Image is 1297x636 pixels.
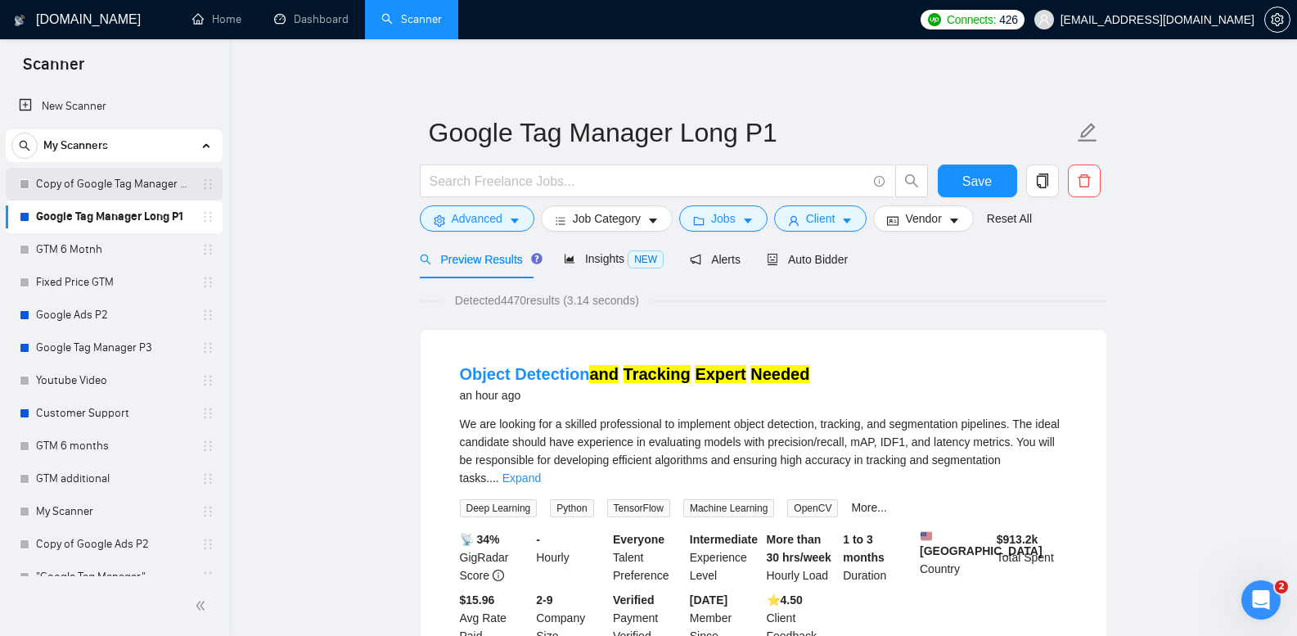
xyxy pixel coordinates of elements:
[683,499,774,517] span: Machine Learning
[613,533,664,546] b: Everyone
[993,530,1070,584] div: Total Spent
[767,533,831,564] b: More than 30 hrs/week
[201,210,214,223] span: holder
[381,12,442,26] a: searchScanner
[750,365,809,383] mark: Needed
[195,598,211,614] span: double-left
[997,533,1038,546] b: $ 913.2k
[938,165,1017,197] button: Save
[1068,165,1101,197] button: delete
[509,214,520,227] span: caret-down
[564,253,575,264] span: area-chart
[647,214,659,227] span: caret-down
[36,528,191,561] a: Copy of Google Ads P2
[1265,13,1290,26] span: setting
[529,251,544,266] div: Tooltip anchor
[896,174,927,188] span: search
[916,530,993,584] div: Country
[679,205,768,232] button: folderJobscaret-down
[905,210,941,228] span: Vendor
[489,471,499,485] span: ...
[36,201,191,233] a: Google Tag Manager Long P1
[201,309,214,322] span: holder
[767,253,848,266] span: Auto Bidder
[201,571,214,584] span: holder
[550,499,593,517] span: Python
[6,90,223,123] li: New Scanner
[928,13,941,26] img: upwork-logo.png
[624,365,691,383] mark: Tracking
[999,11,1017,29] span: 426
[460,415,1067,487] div: We are looking for a skilled professional to implement object detection, tracking, and segmentati...
[887,214,898,227] span: idcard
[895,165,928,197] button: search
[36,299,191,332] a: Google Ads P2
[434,214,445,227] span: setting
[36,561,191,593] a: "Google Tag Manager"
[948,214,960,227] span: caret-down
[192,12,241,26] a: homeHome
[921,530,932,542] img: 🇺🇸
[1275,580,1288,593] span: 2
[690,254,701,265] span: notification
[788,214,799,227] span: user
[607,499,670,517] span: TensorFlow
[1077,122,1098,143] span: edit
[987,210,1032,228] a: Reset All
[457,530,534,584] div: GigRadar Score
[541,205,673,232] button: barsJob Categorycaret-down
[564,252,664,265] span: Insights
[36,495,191,528] a: My Scanner
[420,205,534,232] button: settingAdvancedcaret-down
[201,276,214,289] span: holder
[763,530,840,584] div: Hourly Load
[460,365,810,383] a: Object Detectionand Tracking Expert Needed
[36,233,191,266] a: GTM 6 Motnh
[840,530,916,584] div: Duration
[841,214,853,227] span: caret-down
[613,593,655,607] b: Verified
[693,214,705,227] span: folder
[628,250,664,268] span: NEW
[687,530,763,584] div: Experience Level
[201,243,214,256] span: holder
[536,593,552,607] b: 2-9
[460,386,810,405] div: an hour ago
[1038,14,1050,25] span: user
[806,210,835,228] span: Client
[36,332,191,364] a: Google Tag Manager P3
[843,533,885,564] b: 1 to 3 months
[947,11,996,29] span: Connects:
[962,171,992,192] span: Save
[874,176,885,187] span: info-circle
[1027,174,1058,188] span: copy
[201,505,214,518] span: holder
[536,533,540,546] b: -
[430,171,867,192] input: Search Freelance Jobs...
[502,471,541,485] a: Expand
[787,499,838,517] span: OpenCV
[201,440,214,453] span: holder
[767,254,778,265] span: robot
[420,254,431,265] span: search
[201,472,214,485] span: holder
[36,168,191,201] a: Copy of Google Tag Manager Long P1
[873,205,973,232] button: idcardVendorcaret-down
[201,178,214,191] span: holder
[742,214,754,227] span: caret-down
[201,374,214,387] span: holder
[36,397,191,430] a: Customer Support
[36,364,191,397] a: Youtube Video
[1069,174,1100,188] span: delete
[555,214,566,227] span: bars
[1026,165,1059,197] button: copy
[420,253,538,266] span: Preview Results
[43,129,108,162] span: My Scanners
[10,52,97,87] span: Scanner
[14,7,25,34] img: logo
[690,253,741,266] span: Alerts
[201,341,214,354] span: holder
[533,530,610,584] div: Hourly
[429,112,1074,153] input: Scanner name...
[460,499,538,517] span: Deep Learning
